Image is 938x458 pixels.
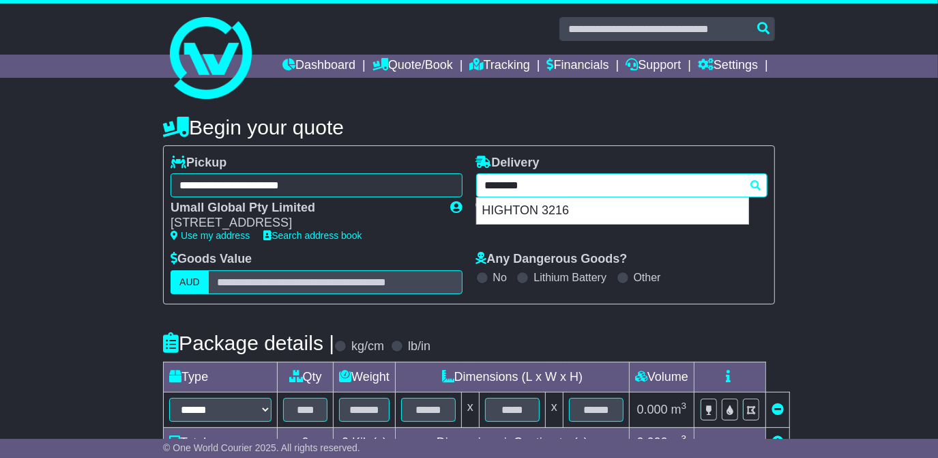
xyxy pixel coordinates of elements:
[395,362,629,392] td: Dimensions (L x W x H)
[476,156,540,171] label: Delivery
[164,427,278,457] td: Total
[263,230,362,241] a: Search address book
[634,271,661,284] label: Other
[547,55,609,78] a: Financials
[681,401,687,411] sup: 3
[334,427,396,457] td: Kilo(s)
[671,403,687,416] span: m
[278,362,334,392] td: Qty
[372,55,453,78] a: Quote/Book
[626,55,681,78] a: Support
[477,198,748,224] div: HIGHTON 3216
[637,403,668,416] span: 0.000
[171,156,226,171] label: Pickup
[171,270,209,294] label: AUD
[637,435,668,449] span: 0.000
[772,403,784,416] a: Remove this item
[408,339,430,354] label: lb/in
[163,442,360,453] span: © One World Courier 2025. All rights reserved.
[476,252,628,267] label: Any Dangerous Goods?
[351,339,384,354] label: kg/cm
[395,427,629,457] td: Dimensions in Centimetre(s)
[342,435,349,449] span: 0
[171,252,252,267] label: Goods Value
[681,433,687,444] sup: 3
[629,362,694,392] td: Volume
[671,435,687,449] span: m
[476,173,767,197] typeahead: Please provide city
[171,201,437,216] div: Umall Global Pty Limited
[171,230,250,241] a: Use my address
[493,271,507,284] label: No
[698,55,758,78] a: Settings
[282,55,355,78] a: Dashboard
[533,271,606,284] label: Lithium Battery
[278,427,334,457] td: 0
[163,116,775,139] h4: Begin your quote
[164,362,278,392] td: Type
[461,392,479,427] td: x
[334,362,396,392] td: Weight
[470,55,530,78] a: Tracking
[772,435,784,449] a: Add new item
[163,332,334,354] h4: Package details |
[545,392,563,427] td: x
[171,216,437,231] div: [STREET_ADDRESS]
